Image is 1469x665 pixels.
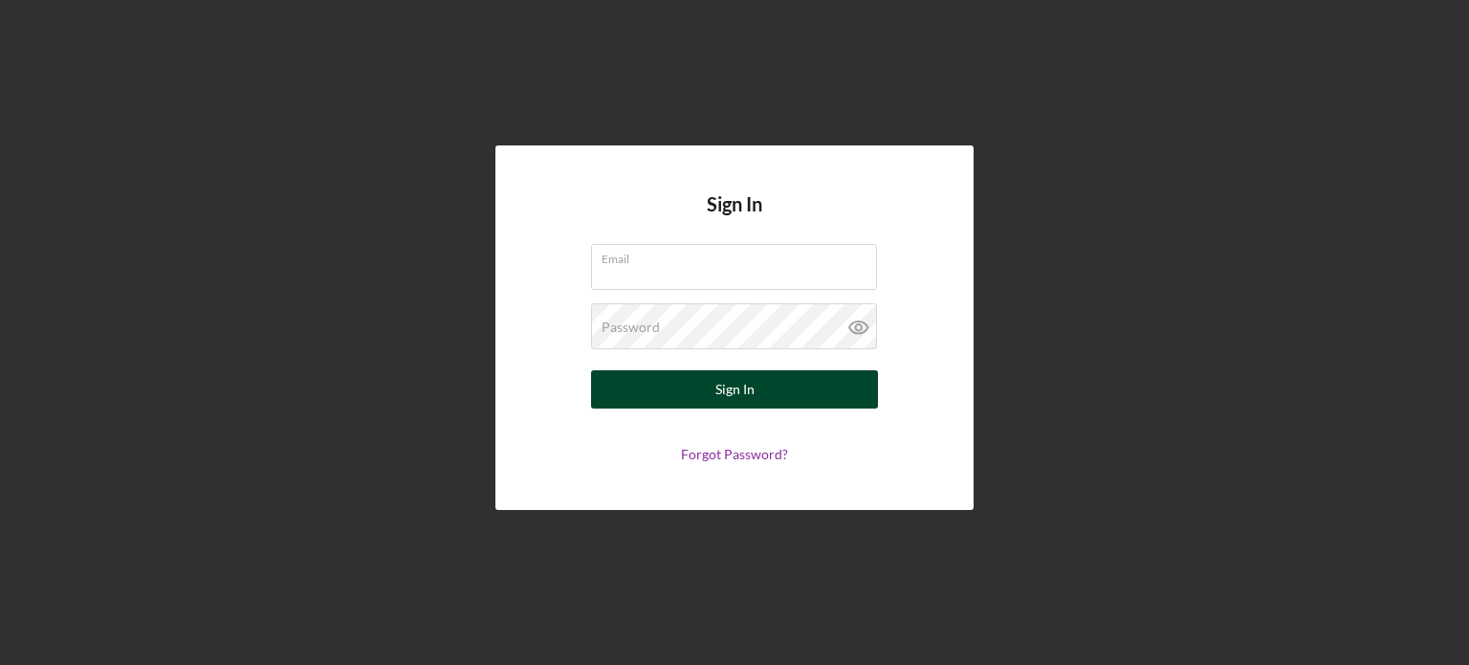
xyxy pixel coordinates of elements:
label: Password [602,320,660,335]
button: Sign In [591,370,878,409]
a: Forgot Password? [681,446,788,462]
h4: Sign In [707,193,762,244]
div: Sign In [715,370,755,409]
label: Email [602,245,877,266]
